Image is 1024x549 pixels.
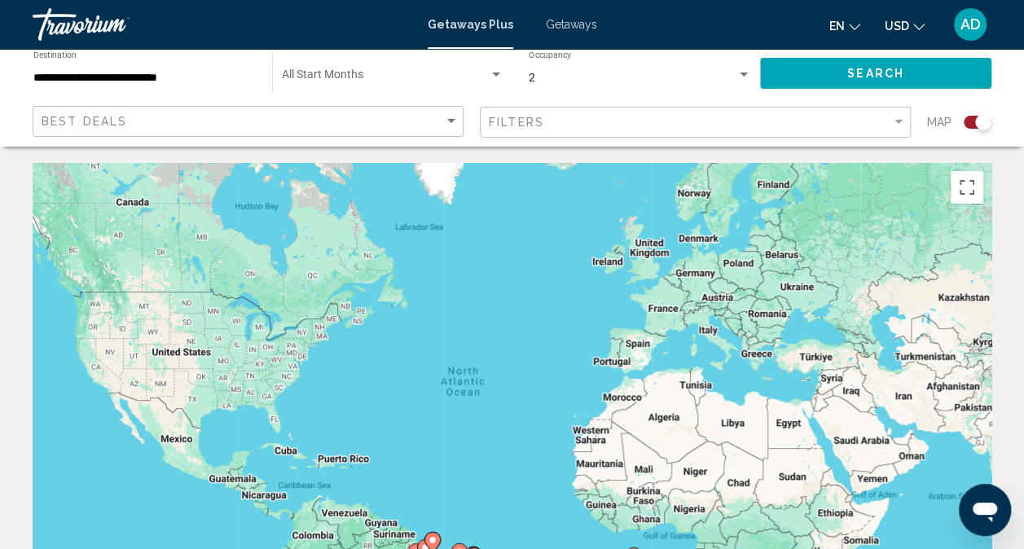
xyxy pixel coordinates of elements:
[951,171,983,204] button: Toggle fullscreen view
[760,58,991,88] button: Search
[480,106,911,139] button: Filter
[885,20,909,33] span: USD
[960,16,981,33] span: AD
[42,115,459,129] mat-select: Sort by
[847,68,904,81] span: Search
[829,14,860,37] button: Change language
[927,111,951,134] span: Map
[529,71,535,84] span: 2
[829,20,845,33] span: en
[546,18,597,31] a: Getaways
[489,116,544,129] span: Filters
[959,484,1011,536] iframe: Button to launch messaging window
[949,7,991,42] button: User Menu
[33,8,411,41] a: Travorium
[428,18,513,31] a: Getaways Plus
[885,14,925,37] button: Change currency
[42,115,127,128] span: Best Deals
